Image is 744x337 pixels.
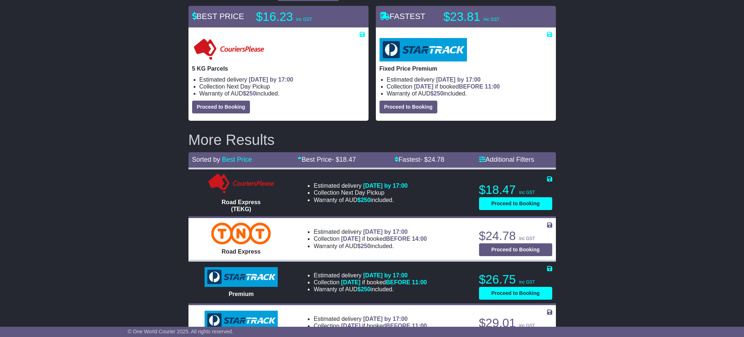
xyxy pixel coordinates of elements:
span: 24.78 [428,156,444,163]
p: $29.01 [479,316,552,330]
span: 250 [361,243,371,249]
li: Warranty of AUD included. [199,90,365,97]
span: Next Day Pickup [341,190,384,196]
img: CouriersPlease: 5 KG Parcels [192,38,266,61]
img: TNT Domestic: Road Express [211,222,271,244]
span: [DATE] by 17:00 [363,272,408,278]
a: Additional Filters [479,156,534,163]
p: $24.78 [479,229,552,243]
span: inc GST [519,236,535,241]
img: CouriersPlease: Road Express (TEKG) [207,173,276,195]
img: StarTrack: Express [205,311,278,330]
span: BEFORE [386,279,410,285]
li: Collection [314,279,427,286]
a: Best Price- $18.47 [298,156,356,163]
span: © One World Courier 2025. All rights reserved. [128,329,233,334]
span: 250 [246,90,256,97]
span: 250 [361,286,371,292]
span: [DATE] [341,323,360,329]
li: Estimated delivery [314,228,427,235]
span: Road Express [222,248,261,255]
span: inc GST [519,280,535,285]
span: $ [358,197,371,203]
li: Collection [387,83,552,90]
li: Warranty of AUD included. [314,286,427,293]
span: [DATE] by 17:00 [436,76,481,83]
li: Collection [314,189,408,196]
li: Collection [314,235,427,242]
span: inc GST [519,323,535,328]
li: Estimated delivery [199,76,365,83]
span: $ [243,90,256,97]
span: 14:00 [412,236,427,242]
span: 11:00 [412,323,427,329]
span: [DATE] by 17:00 [363,316,408,322]
span: inc GST [296,17,312,22]
span: 18.47 [339,156,356,163]
li: Estimated delivery [314,272,427,279]
p: $16.23 [256,10,348,24]
span: - $ [332,156,356,163]
span: [DATE] [341,279,360,285]
li: Estimated delivery [314,315,427,322]
span: [DATE] [341,236,360,242]
p: Fixed Price Premium [380,65,552,72]
span: $ [358,243,371,249]
span: Sorted by [192,156,220,163]
span: if booked [414,83,500,90]
span: $ [358,286,371,292]
span: 250 [361,197,371,203]
span: BEFORE [386,236,410,242]
button: Proceed to Booking [479,197,552,210]
button: Proceed to Booking [479,243,552,256]
span: if booked [341,323,427,329]
li: Estimated delivery [314,182,408,189]
a: Best Price [222,156,252,163]
button: Proceed to Booking [380,101,437,113]
span: 11:00 [412,279,427,285]
span: Premium [229,291,254,297]
span: inc GST [484,17,500,22]
a: Fastest- $24.78 [395,156,444,163]
p: 5 KG Parcels [192,65,365,72]
span: BEFORE [386,323,410,329]
li: Warranty of AUD included. [387,90,552,97]
span: Road Express (TEKG) [222,199,261,212]
h2: More Results [188,132,556,148]
span: 250 [434,90,444,97]
button: Proceed to Booking [192,101,250,113]
span: $ [430,90,444,97]
span: [DATE] by 17:00 [249,76,294,83]
p: $18.47 [479,183,552,197]
p: $26.75 [479,272,552,287]
img: StarTrack: Fixed Price Premium [380,38,467,61]
li: Estimated delivery [387,76,552,83]
span: if booked [341,279,427,285]
span: BEFORE [459,83,483,90]
img: StarTrack: Premium [205,267,278,287]
span: 11:00 [485,83,500,90]
li: Collection [314,322,427,329]
li: Collection [199,83,365,90]
button: Proceed to Booking [479,287,552,300]
span: [DATE] [414,83,433,90]
span: - $ [420,156,444,163]
span: Next Day Pickup [227,83,270,90]
span: [DATE] by 17:00 [363,229,408,235]
span: inc GST [519,190,535,195]
p: $23.81 [444,10,535,24]
span: BEST PRICE [192,12,244,21]
span: if booked [341,236,427,242]
li: Warranty of AUD included. [314,243,427,250]
li: Warranty of AUD included. [314,196,408,203]
span: FASTEST [380,12,426,21]
span: [DATE] by 17:00 [363,183,408,189]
